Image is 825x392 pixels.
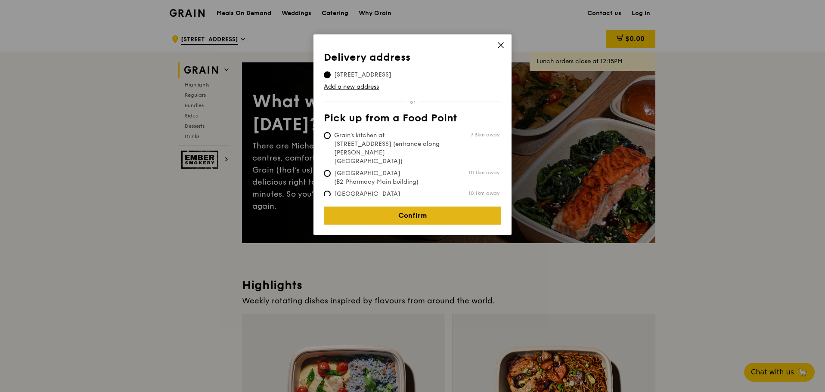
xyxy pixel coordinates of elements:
[468,190,499,197] span: 10.1km away
[324,190,452,216] span: [GEOGRAPHIC_DATA] (Level 1 [PERSON_NAME] block drop-off point)
[324,132,331,139] input: Grain's kitchen at [STREET_ADDRESS] (entrance along [PERSON_NAME][GEOGRAPHIC_DATA])7.3km away
[471,131,499,138] span: 7.3km away
[324,71,331,78] input: [STREET_ADDRESS]
[324,52,501,67] th: Delivery address
[324,83,501,91] a: Add a new address
[468,169,499,176] span: 10.1km away
[324,170,331,177] input: [GEOGRAPHIC_DATA] (B2 Pharmacy Main building)10.1km away
[324,131,452,166] span: Grain's kitchen at [STREET_ADDRESS] (entrance along [PERSON_NAME][GEOGRAPHIC_DATA])
[324,112,501,128] th: Pick up from a Food Point
[324,207,501,225] a: Confirm
[324,191,331,198] input: [GEOGRAPHIC_DATA] (Level 1 [PERSON_NAME] block drop-off point)10.1km away
[324,169,452,186] span: [GEOGRAPHIC_DATA] (B2 Pharmacy Main building)
[324,71,402,79] span: [STREET_ADDRESS]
